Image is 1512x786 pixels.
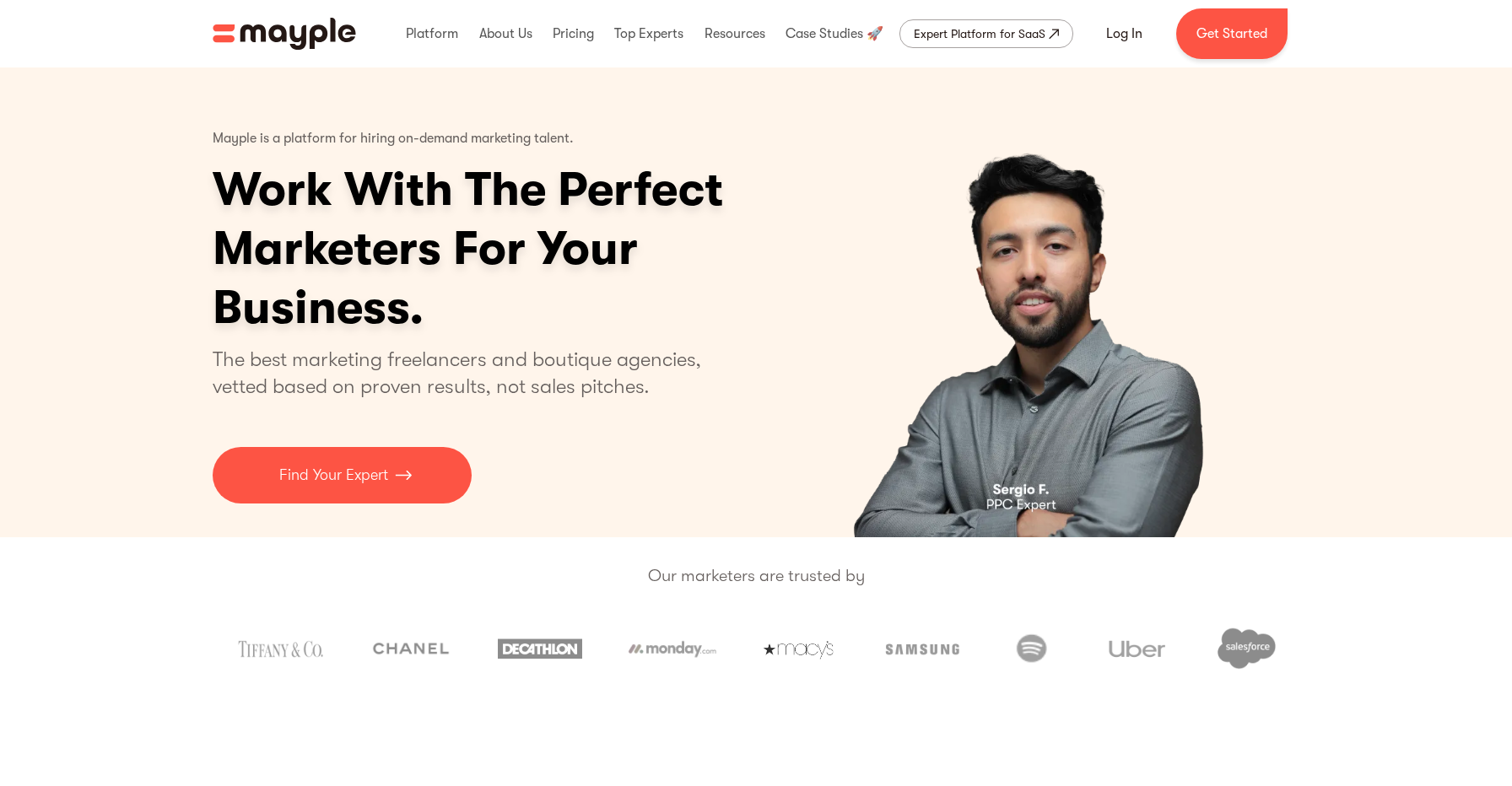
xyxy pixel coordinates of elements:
[899,19,1073,48] a: Expert Platform for SaaS
[213,346,721,400] p: The best marketing freelancers and boutique agencies, vetted based on proven results, not sales p...
[1176,8,1288,59] a: Get Started
[213,160,854,337] h1: Work With The Perfect Marketers For Your Business.
[279,464,388,487] p: Find Your Expert
[213,118,574,160] p: Mayple is a platform for hiring on-demand marketing talent.
[1086,13,1163,54] a: Log In
[914,24,1045,44] div: Expert Platform for SaaS
[213,18,356,50] img: Mayple logo
[213,447,472,503] a: Find Your Expert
